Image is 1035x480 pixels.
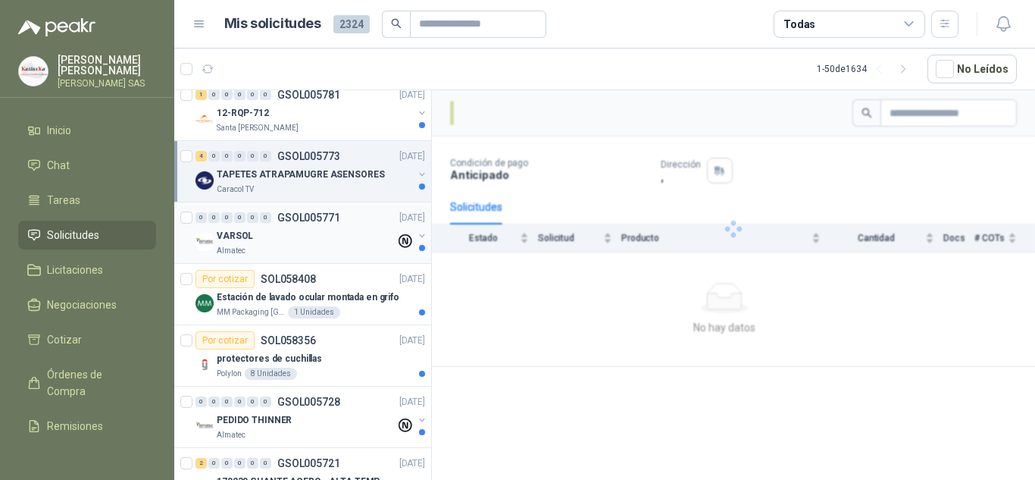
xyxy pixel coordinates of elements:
[47,418,103,435] span: Remisiones
[217,429,245,441] p: Almatec
[80,89,116,99] div: Dominio
[261,335,316,346] p: SOL058356
[247,89,258,100] div: 0
[221,212,233,223] div: 0
[63,88,75,100] img: tab_domain_overview_orange.svg
[277,89,340,100] p: GSOL005781
[195,417,214,435] img: Company Logo
[39,39,170,52] div: Dominio: [DOMAIN_NAME]
[217,106,269,121] p: 12-RQP-712
[47,331,82,348] span: Cotizar
[24,39,36,52] img: website_grey.svg
[399,456,425,471] p: [DATE]
[195,209,428,257] a: 0 0 0 0 0 0 GSOL005771[DATE] Company LogoVARSOLAlmatec
[18,412,156,441] a: Remisiones
[217,122,299,134] p: Santa [PERSON_NAME]
[195,233,214,251] img: Company Logo
[927,55,1017,83] button: No Leídos
[234,89,245,100] div: 0
[399,272,425,287] p: [DATE]
[195,171,214,190] img: Company Logo
[195,356,214,374] img: Company Logo
[18,116,156,145] a: Inicio
[42,24,74,36] div: v 4.0.25
[18,221,156,249] a: Solicitudes
[47,366,142,400] span: Órdenes de Compra
[174,325,431,387] a: Por cotizarSOL058356[DATE] Company Logoprotectores de cuchillasPolylon8 Unidades
[18,256,156,284] a: Licitaciones
[178,89,241,99] div: Palabras clave
[224,13,321,35] h1: Mis solicitudes
[58,55,156,76] p: [PERSON_NAME] [PERSON_NAME]
[18,18,95,36] img: Logo peakr
[234,458,245,469] div: 0
[247,458,258,469] div: 0
[161,88,174,100] img: tab_keywords_by_traffic_grey.svg
[399,149,425,164] p: [DATE]
[24,24,36,36] img: logo_orange.svg
[217,168,385,182] p: TAPETES ATRAPAMUGRE ASENSORES
[208,397,220,407] div: 0
[277,151,340,162] p: GSOL005773
[221,89,233,100] div: 0
[18,186,156,215] a: Tareas
[195,270,255,288] div: Por cotizar
[18,325,156,354] a: Cotizar
[47,122,71,139] span: Inicio
[195,89,207,100] div: 1
[195,397,207,407] div: 0
[399,334,425,348] p: [DATE]
[391,18,402,29] span: search
[195,331,255,350] div: Por cotizar
[47,192,80,209] span: Tareas
[260,458,271,469] div: 0
[333,15,370,33] span: 2324
[277,458,340,469] p: GSOL005721
[247,151,258,162] div: 0
[47,296,117,313] span: Negociaciones
[47,262,103,278] span: Licitaciones
[399,395,425,409] p: [DATE]
[221,397,233,407] div: 0
[195,393,428,441] a: 0 0 0 0 0 0 GSOL005728[DATE] Company LogoPEDIDO THINNERAlmatec
[217,184,254,196] p: Caracol TV
[18,290,156,319] a: Negociaciones
[18,151,156,180] a: Chat
[195,151,207,162] div: 4
[234,397,245,407] div: 0
[247,397,258,407] div: 0
[217,229,253,243] p: VARSOL
[208,89,220,100] div: 0
[174,264,431,325] a: Por cotizarSOL058408[DATE] Company LogoEstación de lavado ocular montada en grifoMM Packaging [GE...
[217,290,399,305] p: Estación de lavado ocular montada en grifo
[195,86,428,134] a: 1 0 0 0 0 0 GSOL005781[DATE] Company Logo12-RQP-712Santa [PERSON_NAME]
[277,212,340,223] p: GSOL005771
[277,397,340,407] p: GSOL005728
[221,151,233,162] div: 0
[217,306,285,318] p: MM Packaging [GEOGRAPHIC_DATA]
[260,151,271,162] div: 0
[817,57,915,81] div: 1 - 50 de 1634
[245,368,297,380] div: 8 Unidades
[261,274,316,284] p: SOL058408
[217,368,242,380] p: Polylon
[208,212,220,223] div: 0
[195,212,207,223] div: 0
[260,89,271,100] div: 0
[19,57,48,86] img: Company Logo
[208,458,220,469] div: 0
[234,151,245,162] div: 0
[783,16,815,33] div: Todas
[234,212,245,223] div: 0
[217,413,292,428] p: PEDIDO THINNER
[399,211,425,225] p: [DATE]
[260,397,271,407] div: 0
[208,151,220,162] div: 0
[195,458,207,469] div: 2
[58,79,156,88] p: [PERSON_NAME] SAS
[247,212,258,223] div: 0
[260,212,271,223] div: 0
[195,294,214,312] img: Company Logo
[47,157,70,174] span: Chat
[217,245,245,257] p: Almatec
